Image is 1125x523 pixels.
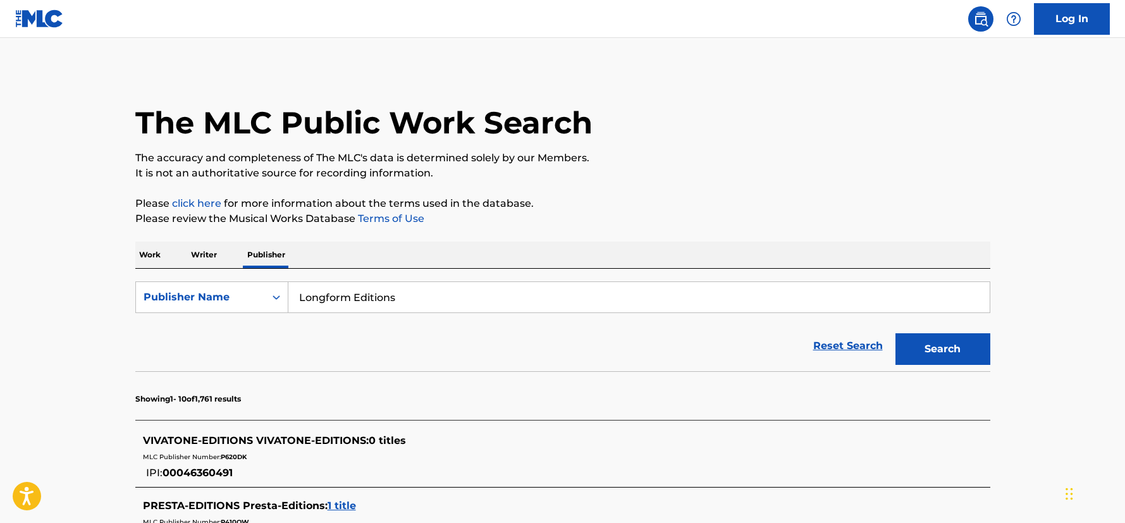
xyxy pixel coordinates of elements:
span: 0 titles [369,434,406,446]
span: P620DK [221,453,247,461]
div: Publisher Name [144,290,257,305]
div: Help [1001,6,1026,32]
span: 00046360491 [163,467,233,479]
span: IPI: [146,467,163,479]
p: Publisher [243,242,289,268]
img: MLC Logo [15,9,64,28]
span: PRESTA-EDITIONS Presta-Editions : [143,500,328,512]
a: Reset Search [807,332,889,360]
a: click here [172,197,221,209]
div: Drag [1066,475,1073,513]
img: search [973,11,988,27]
a: Terms of Use [355,212,424,225]
p: The accuracy and completeness of The MLC's data is determined solely by our Members. [135,151,990,166]
button: Search [895,333,990,365]
iframe: Chat Widget [1062,462,1125,523]
p: Work [135,242,164,268]
a: Log In [1034,3,1110,35]
p: Please for more information about the terms used in the database. [135,196,990,211]
span: MLC Publisher Number: [143,453,221,461]
p: It is not an authoritative source for recording information. [135,166,990,181]
span: VIVATONE-EDITIONS VIVATONE-EDITIONS : [143,434,369,446]
span: 1 title [328,500,356,512]
h1: The MLC Public Work Search [135,104,593,142]
form: Search Form [135,281,990,371]
img: help [1006,11,1021,27]
p: Please review the Musical Works Database [135,211,990,226]
a: Public Search [968,6,993,32]
p: Showing 1 - 10 of 1,761 results [135,393,241,405]
p: Writer [187,242,221,268]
